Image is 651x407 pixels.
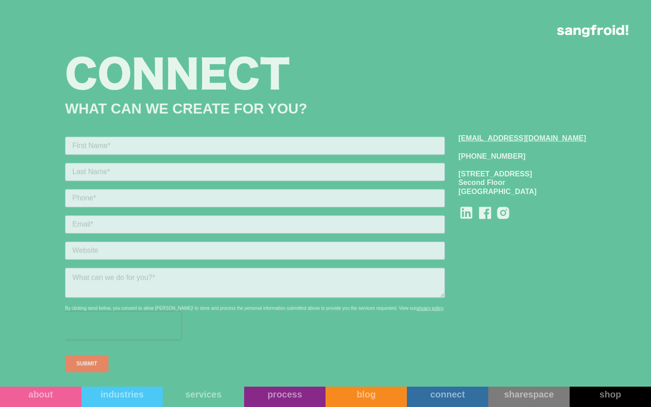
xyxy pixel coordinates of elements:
iframe: Form 0 [65,137,445,380]
a: [EMAIL_ADDRESS][DOMAIN_NAME] [458,133,586,142]
a: sharespace [488,387,570,407]
h1: Connect [65,53,586,98]
div: [PHONE_NUMBER] [STREET_ADDRESS] Second Floor [GEOGRAPHIC_DATA] [458,151,586,195]
a: services [163,387,244,407]
div: sharespace [488,389,570,400]
strong: WHAT CAN WE CREATE FOR YOU? [65,100,307,117]
div: shop [570,389,651,400]
a: blog [325,387,407,407]
img: logo [557,25,628,37]
a: shop [570,387,651,407]
a: industries [81,387,163,407]
a: connect [407,387,488,407]
div: connect [407,389,488,400]
div: services [163,389,244,400]
a: privacy policy [351,169,378,174]
div: process [244,389,325,400]
a: process [244,387,325,407]
div: industries [81,389,163,400]
div: blog [325,389,407,400]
